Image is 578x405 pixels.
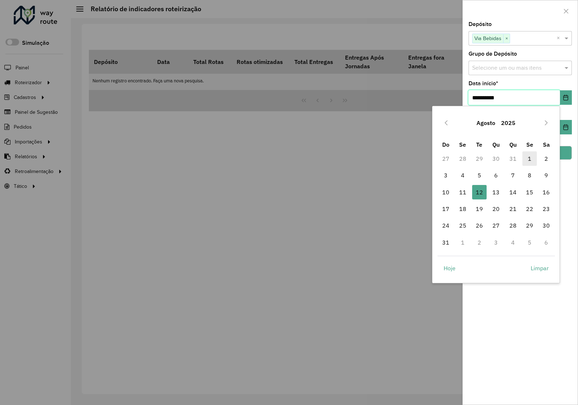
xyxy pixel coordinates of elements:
td: 4 [454,167,471,184]
span: 7 [506,168,520,182]
span: 5 [472,168,487,182]
td: 3 [437,167,454,184]
td: 30 [488,150,504,167]
label: Data início [469,79,498,88]
span: Qu [509,141,517,148]
span: Se [459,141,466,148]
td: 30 [538,217,555,234]
td: 19 [471,201,488,217]
span: 31 [439,235,453,250]
span: 9 [539,168,553,182]
button: Choose Year [498,114,518,132]
span: 11 [456,185,470,199]
button: Hoje [437,261,462,275]
span: Qu [492,141,500,148]
span: 22 [522,202,537,216]
button: Previous Month [440,117,452,129]
td: 27 [437,150,454,167]
td: 29 [471,150,488,167]
td: 2 [471,234,488,250]
button: Next Month [540,117,552,129]
span: 25 [456,218,470,233]
span: Clear all [557,34,563,43]
td: 17 [437,201,454,217]
td: 24 [437,217,454,234]
td: 3 [488,234,504,250]
td: 27 [488,217,504,234]
span: 8 [522,168,537,182]
span: Te [476,141,482,148]
span: 19 [472,202,487,216]
td: 26 [471,217,488,234]
span: 30 [539,218,553,233]
span: 6 [489,168,503,182]
span: 24 [439,218,453,233]
button: Limpar [525,261,555,275]
td: 14 [504,184,521,200]
span: 17 [439,202,453,216]
span: 13 [489,185,503,199]
span: 10 [439,185,453,199]
td: 13 [488,184,504,200]
span: Limpar [531,264,549,272]
td: 22 [521,201,538,217]
label: Grupo de Depósito [469,49,517,58]
span: 16 [539,185,553,199]
td: 2 [538,150,555,167]
span: 29 [522,218,537,233]
td: 29 [521,217,538,234]
span: 12 [472,185,487,199]
td: 31 [504,150,521,167]
td: 11 [454,184,471,200]
span: 14 [506,185,520,199]
td: 6 [538,234,555,250]
span: Hoje [444,264,456,272]
td: 9 [538,167,555,184]
span: Do [442,141,449,148]
span: 15 [522,185,537,199]
span: 21 [506,202,520,216]
button: Choose Date [560,120,572,134]
span: 27 [489,218,503,233]
td: 12 [471,184,488,200]
span: 4 [456,168,470,182]
span: 23 [539,202,553,216]
span: × [503,34,510,43]
span: 2 [539,151,553,166]
td: 8 [521,167,538,184]
td: 1 [454,234,471,250]
td: 23 [538,201,555,217]
td: 21 [504,201,521,217]
span: 1 [522,151,537,166]
td: 10 [437,184,454,200]
td: 25 [454,217,471,234]
td: 4 [504,234,521,250]
td: 15 [521,184,538,200]
span: Sa [543,141,550,148]
span: 28 [506,218,520,233]
td: 6 [488,167,504,184]
span: 18 [456,202,470,216]
span: 26 [472,218,487,233]
td: 31 [437,234,454,250]
td: 16 [538,184,555,200]
td: 1 [521,150,538,167]
td: 28 [454,150,471,167]
span: Se [526,141,533,148]
span: Via Bebidas [473,34,503,43]
span: 20 [489,202,503,216]
td: 5 [471,167,488,184]
td: 28 [504,217,521,234]
td: 20 [488,201,504,217]
td: 5 [521,234,538,250]
label: Depósito [469,20,492,29]
div: Choose Date [432,106,560,283]
td: 7 [504,167,521,184]
button: Choose Date [560,90,572,105]
button: Choose Month [474,114,498,132]
span: 3 [439,168,453,182]
td: 18 [454,201,471,217]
